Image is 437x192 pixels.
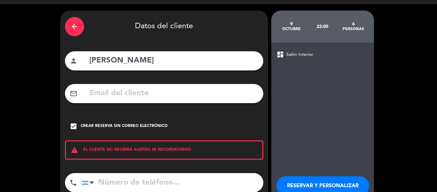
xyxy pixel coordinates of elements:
[89,87,258,100] input: Email del cliente
[89,54,258,67] input: Nombre del cliente
[70,122,77,130] i: check_box
[276,21,307,27] div: 9
[307,15,338,38] div: 22:00
[276,27,307,32] div: octubre
[82,173,97,192] div: Argentina: +54
[71,23,78,30] i: arrow_back
[69,179,77,187] i: phone
[65,15,263,38] div: Datos del cliente
[65,140,263,160] div: EL CLIENTE NO RECIBIRÁ ALERTAS NI RECORDATORIOS
[70,90,77,97] i: mail_outline
[338,27,369,32] div: personas
[338,21,369,27] div: 6
[276,51,284,58] span: dashboard
[66,146,83,154] i: warning
[81,123,168,129] div: Crear reserva sin correo electrónico
[286,51,313,58] span: Salón Interior
[70,57,77,65] i: person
